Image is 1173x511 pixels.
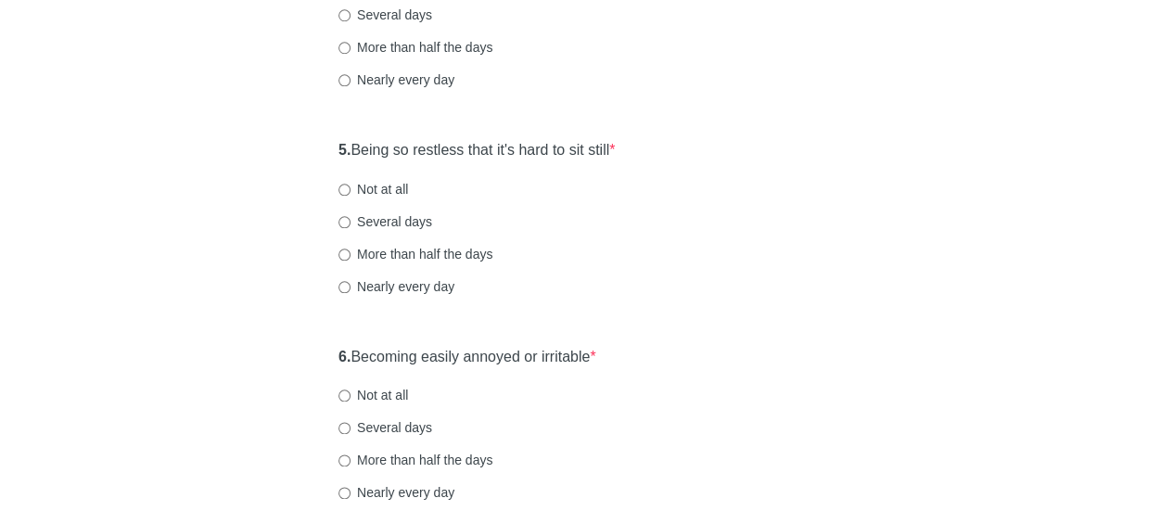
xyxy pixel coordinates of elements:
[338,180,408,198] label: Not at all
[338,454,351,466] input: More than half the days
[338,281,351,293] input: Nearly every day
[338,249,351,261] input: More than half the days
[338,184,351,196] input: Not at all
[338,140,615,161] label: Being so restless that it's hard to sit still
[338,418,432,437] label: Several days
[338,386,408,404] label: Not at all
[338,6,432,24] label: Several days
[338,38,492,57] label: More than half the days
[338,212,432,231] label: Several days
[338,216,351,228] input: Several days
[338,74,351,86] input: Nearly every day
[338,142,351,158] strong: 5.
[338,390,351,402] input: Not at all
[338,487,351,499] input: Nearly every day
[338,349,351,364] strong: 6.
[338,70,454,89] label: Nearly every day
[338,9,351,21] input: Several days
[338,422,351,434] input: Several days
[338,245,492,263] label: More than half the days
[338,347,596,368] label: Becoming easily annoyed or irritable
[338,451,492,469] label: More than half the days
[338,277,454,296] label: Nearly every day
[338,42,351,54] input: More than half the days
[338,483,454,502] label: Nearly every day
